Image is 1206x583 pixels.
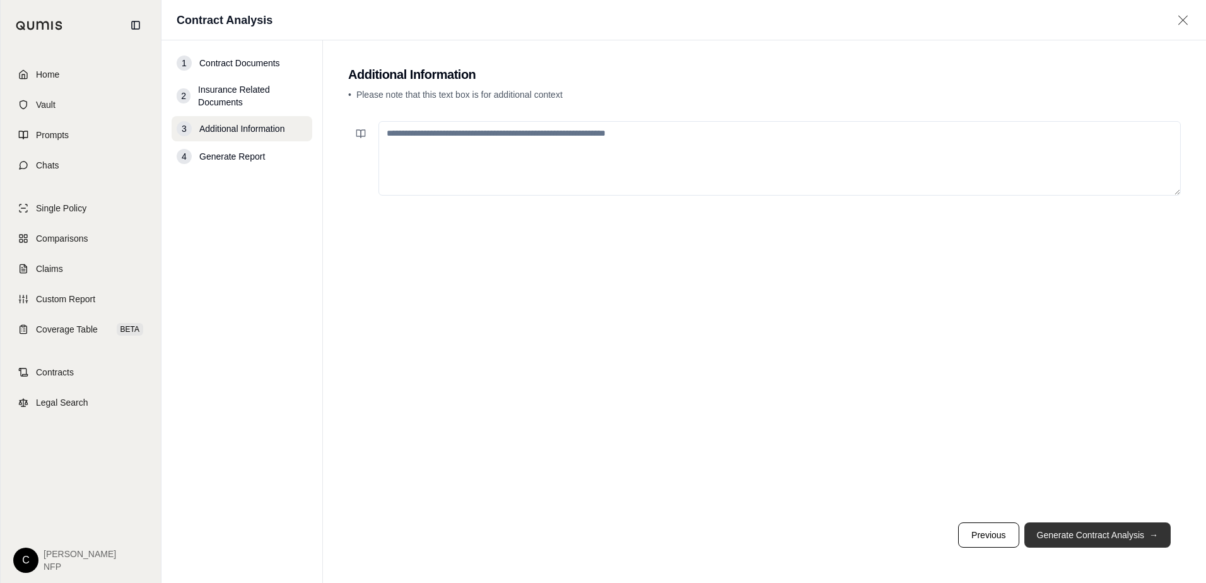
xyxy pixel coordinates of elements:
span: • [348,90,351,100]
span: Chats [36,159,59,172]
a: Comparisons [8,225,153,252]
div: 4 [177,149,192,164]
div: 1 [177,56,192,71]
a: Vault [8,91,153,119]
span: Home [36,68,59,81]
button: Generate Contract Analysis→ [1024,522,1171,548]
a: Home [8,61,153,88]
div: 2 [177,88,190,103]
span: Prompts [36,129,69,141]
a: Claims [8,255,153,283]
span: Coverage Table [36,323,98,336]
div: 3 [177,121,192,136]
span: Claims [36,262,63,275]
a: Legal Search [8,389,153,416]
span: Comparisons [36,232,88,245]
span: Single Policy [36,202,86,215]
span: Custom Report [36,293,95,305]
span: Legal Search [36,396,88,409]
img: Qumis Logo [16,21,63,30]
span: Additional Information [199,122,284,135]
span: → [1149,529,1158,541]
h2: Additional Information [348,66,1181,83]
button: Collapse sidebar [126,15,146,35]
span: Contract Documents [199,57,280,69]
a: Custom Report [8,285,153,313]
a: Coverage TableBETA [8,315,153,343]
span: NFP [44,560,116,573]
a: Prompts [8,121,153,149]
span: Generate Report [199,150,265,163]
span: [PERSON_NAME] [44,548,116,560]
a: Contracts [8,358,153,386]
div: C [13,548,38,573]
span: BETA [117,323,143,336]
button: Previous [958,522,1019,548]
span: Contracts [36,366,74,379]
a: Chats [8,151,153,179]
h1: Contract Analysis [177,11,272,29]
span: Please note that this text box is for additional context [356,90,563,100]
span: Insurance Related Documents [198,83,307,109]
span: Vault [36,98,56,111]
a: Single Policy [8,194,153,222]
